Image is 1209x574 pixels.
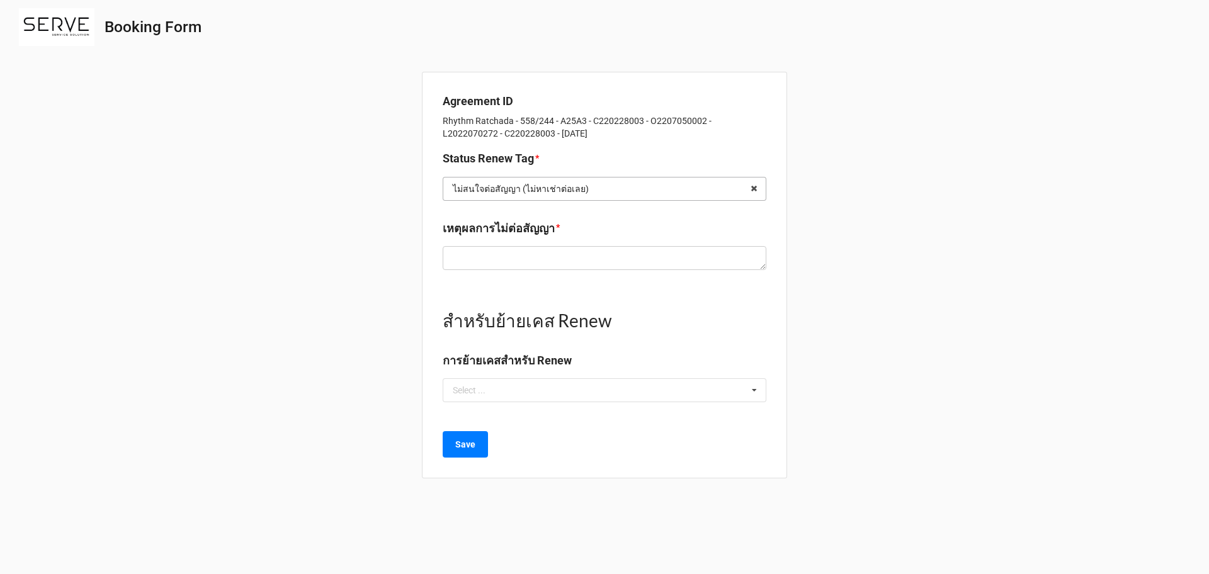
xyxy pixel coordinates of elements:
h1: สำหรับย้ายเคส Renew [443,309,766,332]
p: Rhythm Ratchada - 558/244 - A25A3 - C220228003 - O2207050002 - L2022070272 - C220228003 - [DATE] [443,115,766,140]
label: การย้ายเคสสำหรับ Renew [443,352,572,369]
img: TcLH7Dsygn%2FLogo%20Serve%20Service%20Solution%20JPG.jpg [19,8,94,47]
button: Save [443,431,488,458]
div: Booking Form [105,20,201,35]
label: Status Renew Tag [443,150,534,167]
b: Save [455,438,475,451]
b: Agreement ID [443,94,513,108]
div: Select ... [453,386,485,395]
div: ไม่สนใจต่อสัญญา (ไม่หาเช่าต่อเลย) [453,184,589,193]
label: เหตุผลการไม่ต่อสัญญา [443,220,555,237]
